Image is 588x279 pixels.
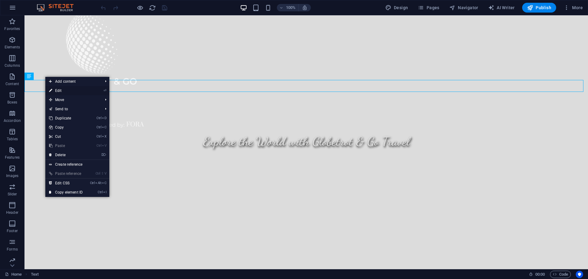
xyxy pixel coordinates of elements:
i: X [102,134,106,138]
i: C [102,181,106,185]
p: Accordion [4,118,21,123]
span: Pages [418,5,439,11]
a: Send to [45,104,100,114]
button: AI Writer [486,3,517,13]
h6: 100% [286,4,296,11]
i: ⇧ [101,172,104,175]
a: Create reference [45,160,109,169]
button: Navigator [447,3,481,13]
i: Ctrl [96,125,101,129]
i: Alt [95,181,101,185]
button: Design [383,3,411,13]
span: : [540,272,541,277]
span: Design [385,5,408,11]
a: CtrlICopy element ID [45,188,86,197]
p: Tables [7,137,18,141]
p: Elements [5,45,20,50]
i: Ctrl [96,134,101,138]
p: Favorites [4,26,20,31]
button: Code [550,271,571,278]
i: ⌦ [101,153,106,157]
span: Publish [527,5,551,11]
span: Move [45,95,100,104]
i: Ctrl [96,116,101,120]
a: CtrlXCut [45,132,86,141]
nav: breadcrumb [31,271,39,278]
span: Navigator [449,5,478,11]
div: Design (Ctrl+Alt+Y) [383,3,411,13]
p: Forms [7,247,18,252]
p: Footer [7,228,18,233]
p: Header [6,210,18,215]
a: Ctrl⇧VPaste reference [45,169,86,178]
i: Ctrl [96,172,100,175]
i: On resize automatically adjust zoom level to fit chosen device. [302,5,307,10]
i: Ctrl [98,190,103,194]
a: CtrlDDuplicate [45,114,86,123]
button: 100% [277,4,299,11]
span: AI Writer [488,5,515,11]
p: Boxes [7,100,17,105]
a: Click to cancel selection. Double-click to open Pages [5,271,22,278]
button: reload [149,4,156,11]
i: V [104,172,106,175]
button: Pages [415,3,442,13]
span: Add content [45,77,100,86]
button: More [561,3,585,13]
i: ⏎ [104,89,106,92]
img: Editor Logo [35,4,81,11]
button: Usercentrics [576,271,583,278]
span: 00 00 [535,271,545,278]
a: CtrlCCopy [45,123,86,132]
span: Click to select. Double-click to edit [31,271,39,278]
i: D [102,116,106,120]
i: C [102,125,106,129]
span: More [563,5,583,11]
i: Reload page [149,4,156,11]
i: Ctrl [90,181,95,185]
i: I [103,190,106,194]
p: Images [6,173,19,178]
p: Features [5,155,20,160]
button: Click here to leave preview mode and continue editing [136,4,144,11]
p: Columns [5,63,20,68]
i: V [102,144,106,148]
p: Content [6,81,19,86]
a: CtrlAltCEdit CSS [45,179,86,188]
h6: Session time [529,271,545,278]
button: Publish [522,3,556,13]
span: Code [553,271,568,278]
a: CtrlVPaste [45,141,86,150]
p: Slider [8,192,17,197]
i: Ctrl [96,144,101,148]
a: ⌦Delete [45,150,86,160]
a: ⏎Edit [45,86,86,95]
